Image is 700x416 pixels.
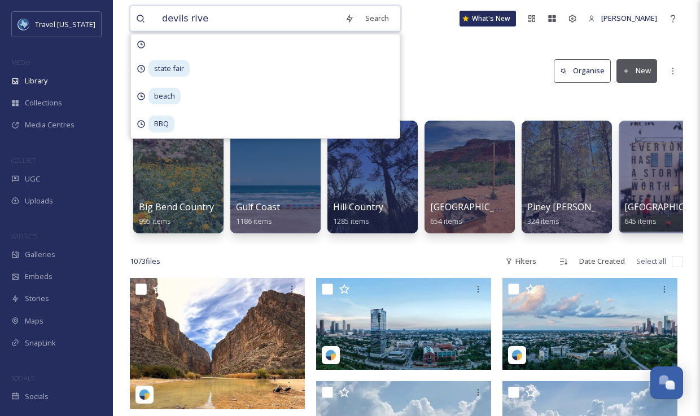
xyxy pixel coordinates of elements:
img: travisthompsonphotos-17882558190364260.jpeg [316,278,491,370]
img: snapsea-logo.png [511,349,523,361]
input: Search your library [156,6,339,31]
span: 1285 items [333,216,369,226]
div: Filters [500,250,542,272]
span: UGC [25,174,40,184]
span: Stories [25,293,49,304]
a: Big Bend Country995 items [139,202,214,226]
span: [GEOGRAPHIC_DATA] [430,201,521,213]
span: Gulf Coast [236,201,280,213]
span: MEDIA [11,58,31,67]
span: Maps [25,316,43,326]
a: [GEOGRAPHIC_DATA]654 items [430,202,521,226]
img: travisthompsonphotos-18288360799258164.jpeg [502,278,677,370]
span: 995 items [139,216,171,226]
span: Travel [US_STATE] [35,19,95,29]
div: Search [360,7,395,29]
span: Piney [PERSON_NAME] [527,201,625,213]
a: Organise [554,59,616,82]
span: state fair [148,60,190,77]
span: Uploads [25,196,53,206]
span: Galleries [25,249,55,260]
a: [PERSON_NAME] [583,7,663,29]
img: snapsea-logo.png [325,349,336,361]
span: 1073 file s [130,256,160,267]
img: lba_originals-18086194276881416.jpeg [130,278,305,409]
span: SOCIALS [11,374,34,382]
a: Piney [PERSON_NAME]324 items [527,202,625,226]
span: [PERSON_NAME] [601,13,657,23]
span: 1186 items [236,216,272,226]
a: Hill Country1285 items [333,202,383,226]
span: BBQ [148,116,174,132]
span: Big Bend Country [139,201,214,213]
span: Embeds [25,271,53,282]
span: Media Centres [25,120,75,130]
span: Socials [25,391,49,402]
span: Hill Country [333,201,383,213]
img: snapsea-logo.png [139,389,150,400]
a: Gulf Coast1186 items [236,202,280,226]
span: SnapLink [25,338,56,348]
span: beach [148,88,181,104]
button: Organise [554,59,611,82]
span: 654 items [430,216,462,226]
span: Library [25,76,47,86]
img: images%20%281%29.jpeg [18,19,29,30]
span: 324 items [527,216,559,226]
span: 645 items [624,216,657,226]
a: What's New [460,11,516,26]
span: WIDGETS [11,232,37,240]
div: Date Created [574,250,631,272]
span: COLLECT [11,156,36,165]
button: Open Chat [650,366,683,399]
span: Collections [25,98,62,108]
button: New [616,59,657,82]
span: Select all [636,256,666,267]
